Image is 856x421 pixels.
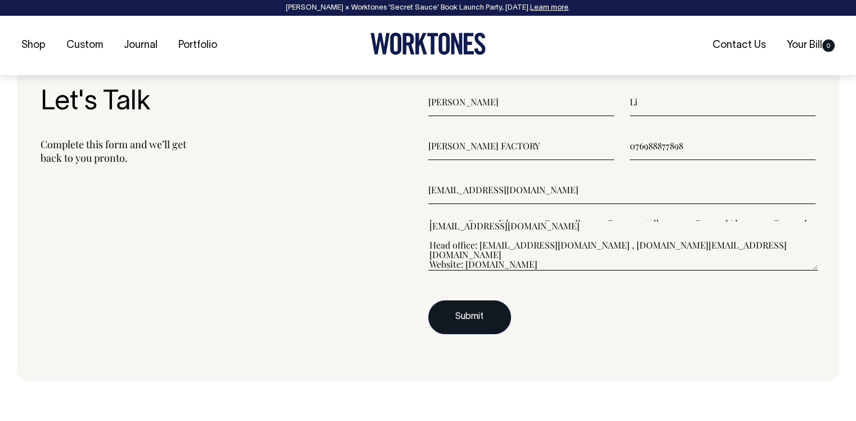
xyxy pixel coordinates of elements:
div: [PERSON_NAME] × Worktones ‘Secret Sauce’ Book Launch Party, [DATE]. . [11,4,845,12]
input: First name (required) [428,88,614,116]
a: Custom [62,36,107,55]
a: Journal [119,36,162,55]
a: Your Bill0 [782,36,839,55]
a: Learn more [530,5,568,11]
input: Business name [428,132,614,160]
input: Last name (required) [630,88,815,116]
a: Shop [17,36,50,55]
button: Submit [428,300,511,334]
span: 0 [822,39,835,52]
a: Portfolio [174,36,222,55]
input: Phone (required) [630,132,815,160]
a: Contact Us [708,36,770,55]
input: Email (required) [428,176,816,204]
p: Complete this form and we’ll get back to you pronto. [41,138,428,165]
h3: Let's Talk [41,88,428,118]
